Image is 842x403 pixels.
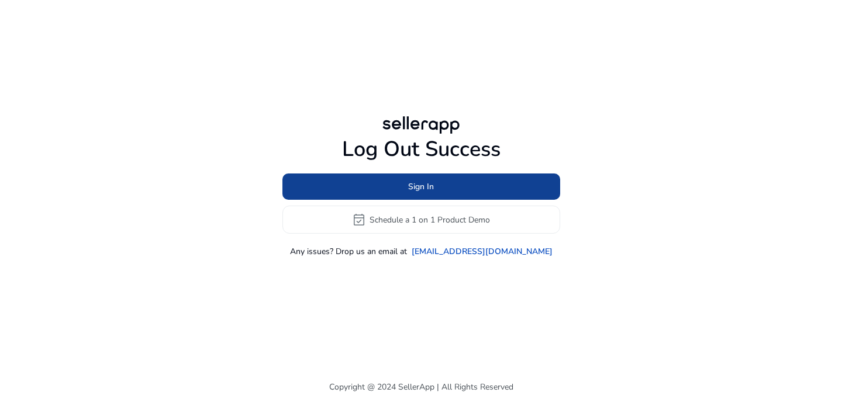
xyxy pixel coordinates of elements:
[412,245,553,258] a: [EMAIL_ADDRESS][DOMAIN_NAME]
[352,213,366,227] span: event_available
[282,206,560,234] button: event_availableSchedule a 1 on 1 Product Demo
[290,245,407,258] p: Any issues? Drop us an email at
[282,137,560,162] h1: Log Out Success
[408,180,434,193] span: Sign In
[282,173,560,200] button: Sign In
